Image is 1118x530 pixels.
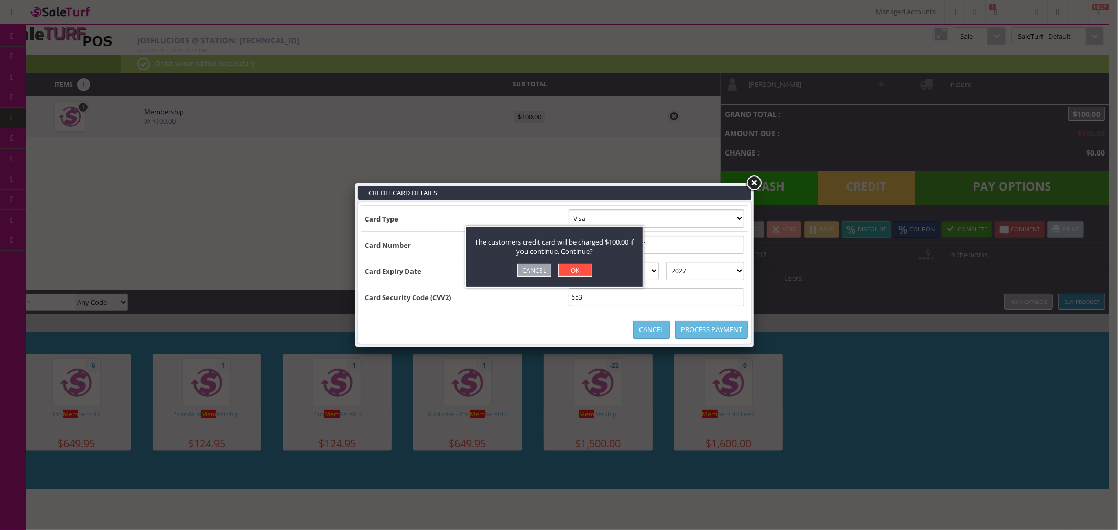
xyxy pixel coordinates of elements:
p: The customers credit card will be charged $100.00 if you continue. Continue? [472,237,637,256]
b: Card Security Code (CVV2) [365,293,451,302]
a: Process Payment [675,321,748,339]
a: Close [744,174,763,193]
input: Card Security Code (CVV2) [569,288,744,306]
b: Card Expiry Date [365,267,421,276]
input: Card Number [569,236,744,254]
b: Card Type [365,214,398,224]
h3: Credit Card Details [358,186,751,200]
a: Cancel [517,264,551,277]
a: Cancel [633,321,670,339]
b: Card Number [365,240,411,250]
a: OK [558,264,592,277]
